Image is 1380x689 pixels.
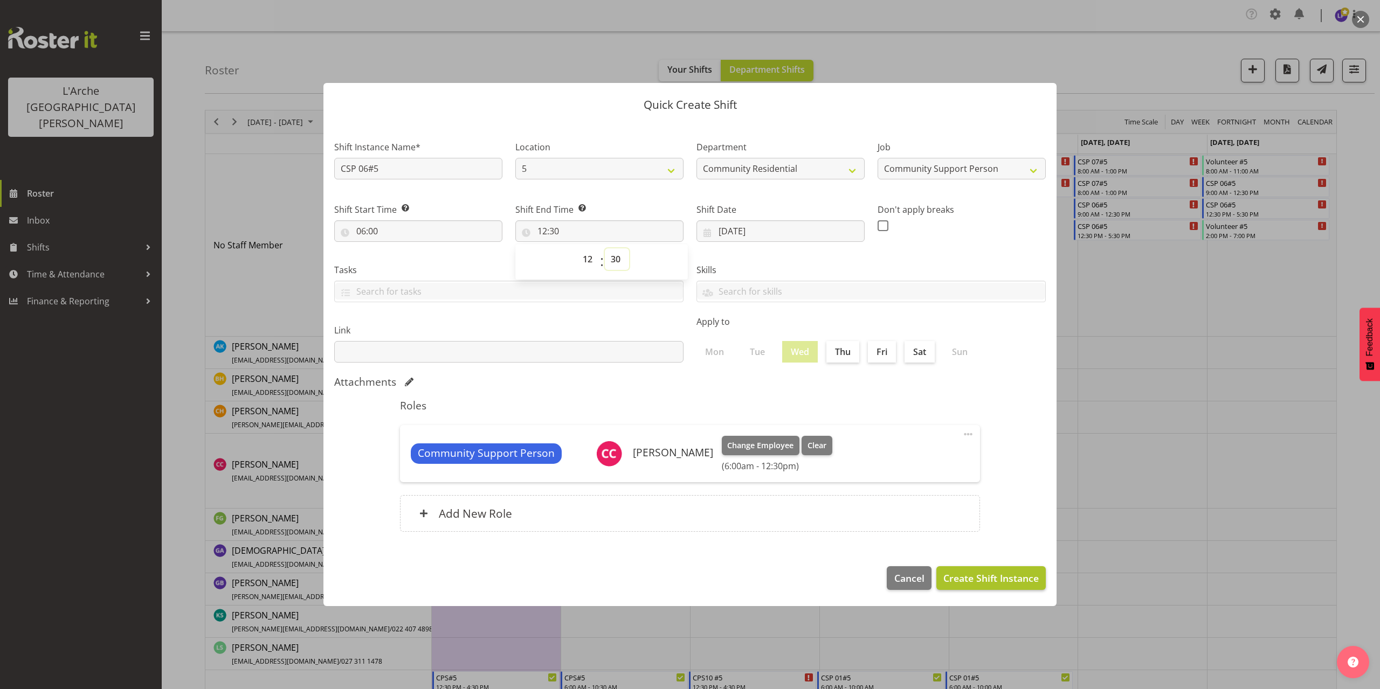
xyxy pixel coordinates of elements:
[334,324,684,337] label: Link
[439,506,512,520] h6: Add New Role
[878,203,1046,216] label: Don't apply breaks
[727,440,793,451] span: Change Employee
[334,203,502,216] label: Shift Start Time
[600,248,604,275] span: :
[515,203,684,216] label: Shift End Time
[1365,318,1375,356] span: Feedback
[905,341,935,363] label: Sat
[334,220,502,242] input: Click to select...
[696,141,865,154] label: Department
[696,220,865,242] input: Click to select...
[515,220,684,242] input: Click to select...
[1360,308,1380,381] button: Feedback - Show survey
[943,341,976,363] label: Sun
[936,566,1046,590] button: Create Shift Instance
[400,399,980,412] h5: Roles
[1348,657,1358,667] img: help-xxl-2.png
[696,203,865,216] label: Shift Date
[826,341,859,363] label: Thu
[418,446,555,461] span: Community Support Person
[722,461,832,471] h6: (6:00am - 12:30pm)
[334,263,684,276] label: Tasks
[697,283,1045,300] input: Search for skills
[633,447,713,458] h6: [PERSON_NAME]
[943,571,1039,585] span: Create Shift Instance
[722,436,800,455] button: Change Employee
[878,141,1046,154] label: Job
[808,440,826,451] span: Clear
[596,441,622,467] img: crissandra-cruz10327.jpg
[894,571,924,585] span: Cancel
[335,283,683,300] input: Search for tasks
[334,158,502,179] input: Shift Instance Name
[334,141,502,154] label: Shift Instance Name*
[741,341,774,363] label: Tue
[515,141,684,154] label: Location
[334,99,1046,110] p: Quick Create Shift
[334,375,396,388] h5: Attachments
[696,315,1046,328] label: Apply to
[802,436,832,455] button: Clear
[696,263,1046,276] label: Skills
[887,566,931,590] button: Cancel
[782,341,818,363] label: Wed
[868,341,896,363] label: Fri
[696,341,733,363] label: Mon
